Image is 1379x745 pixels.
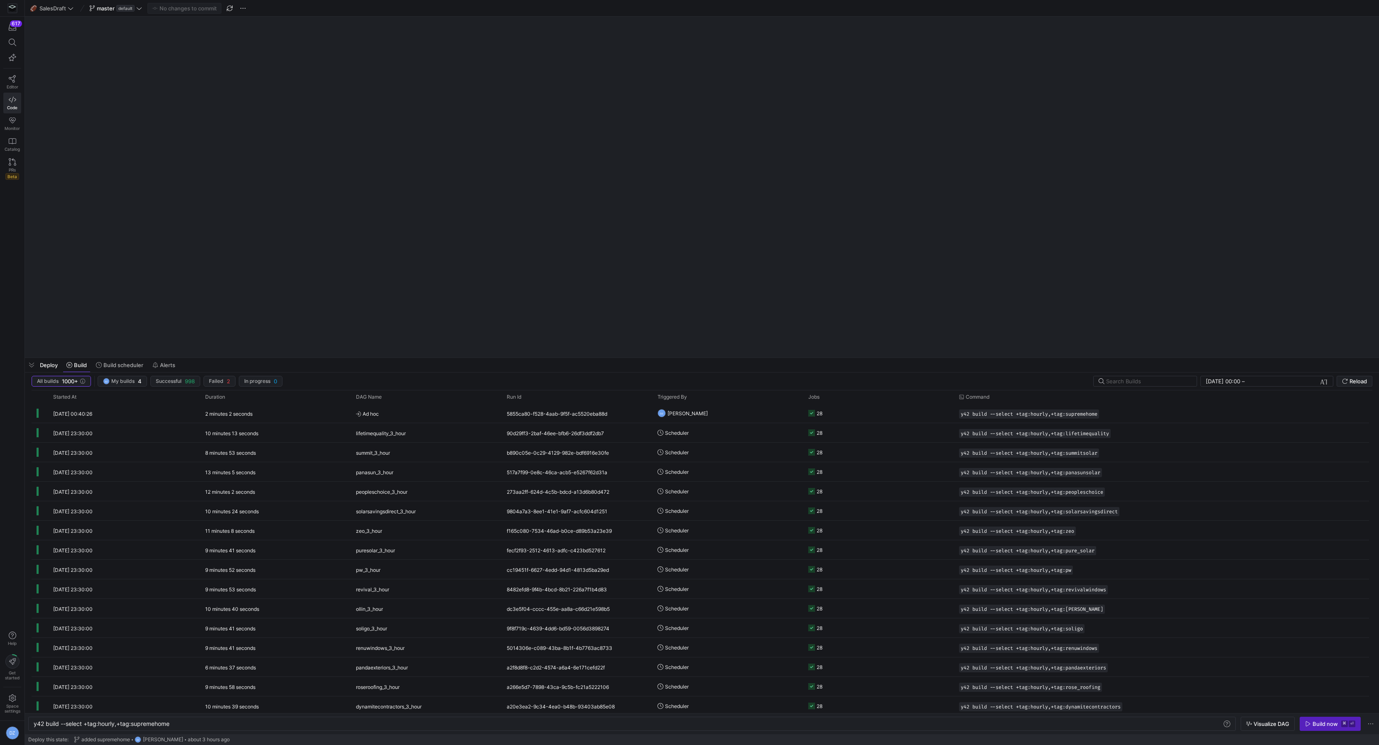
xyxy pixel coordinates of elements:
[502,501,653,520] div: 9804a7a3-8ee1-41e1-9af7-acfc604d1251
[74,362,87,368] span: Build
[53,547,93,554] span: [DATE] 23:30:00
[9,167,16,172] span: PRs
[149,358,179,372] button: Alerts
[205,394,225,400] span: Duration
[53,489,93,495] span: [DATE] 23:30:00
[1337,376,1372,387] button: Reload
[817,618,822,638] div: 28
[356,619,387,638] span: soligo_3_hour
[185,378,195,385] span: 998
[502,638,653,657] div: 5014306e-c089-43ba-8b1f-4b7763ac8733
[356,394,382,400] span: DAG Name
[1242,378,1245,385] span: –
[356,443,390,463] span: summit_3_hour
[53,528,93,534] span: [DATE] 23:30:00
[658,394,687,400] span: Triggered By
[961,528,1074,534] span: y42 build --select +tag:hourly,+tag:zeo
[1246,378,1301,385] input: End datetime
[32,540,1369,560] div: Press SPACE to select this row.
[961,509,1118,515] span: y42 build --select +tag:hourly,+tag:solarsavingsdirect
[32,376,91,387] button: All builds1000+
[205,430,258,436] y42-duration: 10 minutes 13 seconds
[53,664,93,671] span: [DATE] 23:30:00
[665,638,689,657] span: Scheduler
[239,376,282,387] button: In progress0
[658,409,666,417] div: DZ
[502,404,653,423] div: 5855ca80-f528-4aab-9f5f-ac5520eba88d
[356,677,400,697] span: roseroofing_3_hour
[53,625,93,632] span: [DATE] 23:30:00
[356,521,382,541] span: zeo_3_hour
[817,443,822,462] div: 28
[205,547,255,554] y42-duration: 9 minutes 41 seconds
[30,5,36,11] span: 🏈
[356,463,393,482] span: panasun_3_hour
[8,4,17,12] img: https://storage.googleapis.com/y42-prod-data-exchange/images/Yf2Qvegn13xqq0DljGMI0l8d5Zqtiw36EXr8...
[356,560,380,580] span: pw_3_hour
[961,684,1100,690] span: y42 build --select +tag:hourly,+tag:rose_roofing
[205,567,255,573] y42-duration: 9 minutes 52 seconds
[3,20,21,35] button: 617
[502,696,653,716] div: a20e3ea2-9c34-4ea0-b48b-93403ab85e08
[356,638,405,658] span: renuwindows_3_hour
[10,20,22,27] div: 617
[665,657,689,677] span: Scheduler
[356,697,422,716] span: dynamitecontractors_3_hour
[1206,378,1240,385] input: Start datetime
[5,173,19,180] span: Beta
[817,579,822,599] div: 28
[1106,378,1190,385] input: Search Builds
[817,560,822,579] div: 28
[7,105,17,110] span: Code
[961,665,1106,671] span: y42 build --select +tag:hourly,+tag:pandaexteriors
[665,443,689,462] span: Scheduler
[135,736,141,743] div: DZ
[502,462,653,481] div: 517a7f99-0e8c-46ca-acb5-e5267f62d31a
[53,469,93,475] span: [DATE] 23:30:00
[356,482,407,502] span: peopleschoice_3_hour
[53,450,93,456] span: [DATE] 23:30:00
[817,540,822,560] div: 28
[160,362,175,368] span: Alerts
[5,703,20,713] span: Space settings
[204,376,236,387] button: Failed2
[32,462,1369,482] div: Press SPACE to select this row.
[665,696,689,716] span: Scheduler
[62,378,78,385] span: 1000+
[3,155,21,183] a: PRsBeta
[665,618,689,638] span: Scheduler
[32,618,1369,638] div: Press SPACE to select this row.
[53,703,93,710] span: [DATE] 23:30:00
[817,599,822,618] div: 28
[961,606,1103,612] span: y42 build --select +tag:hourly,+tag:[PERSON_NAME]
[32,404,1369,423] div: Press SPACE to select this row.
[961,548,1094,554] span: y42 build --select +tag:hourly,+tag:pure_solar
[665,540,689,560] span: Scheduler
[502,579,653,598] div: 8482efd8-9f4b-4bcd-8b21-226a7f1b4d83
[817,521,822,540] div: 28
[32,599,1369,618] div: Press SPACE to select this row.
[63,358,91,372] button: Build
[274,378,277,385] span: 0
[244,378,270,384] span: In progress
[205,586,256,593] y42-duration: 9 minutes 53 seconds
[32,696,1369,716] div: Press SPACE to select this row.
[502,443,653,462] div: b890c05e-0c29-4129-982e-bdf6916e30fe
[53,567,93,573] span: [DATE] 23:30:00
[34,720,169,727] span: y42 build --select +tag:hourly,+tag:supremehome
[1350,378,1367,385] span: Reload
[3,113,21,134] a: Monitor
[3,724,21,742] button: DZ
[92,358,147,372] button: Build scheduler
[665,462,689,482] span: Scheduler
[53,645,93,651] span: [DATE] 23:30:00
[32,501,1369,521] div: Press SPACE to select this row.
[502,482,653,501] div: 273aa2ff-624d-4c5b-bdcd-a13d6b80d472
[665,521,689,540] span: Scheduler
[665,599,689,618] span: Scheduler
[97,5,115,12] span: master
[3,691,21,717] a: Spacesettings
[502,599,653,618] div: dc3e5f04-cccc-455e-aa8a-c66d21e598b5
[40,362,58,368] span: Deploy
[227,378,230,385] span: 2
